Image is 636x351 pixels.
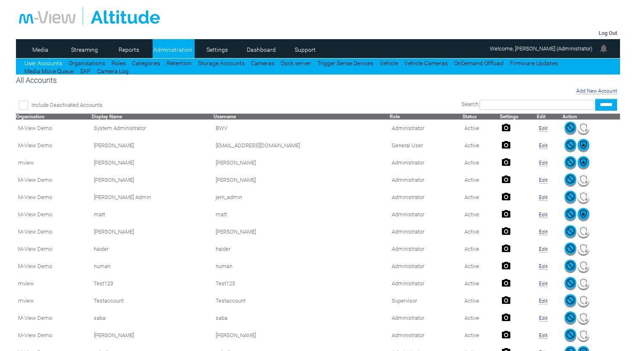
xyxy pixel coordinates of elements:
[565,225,576,237] img: user-active-green-icon.svg
[132,60,160,66] a: Categories
[462,309,500,327] td: Active
[565,156,576,168] img: user-active-green-icon.svg
[578,242,589,254] img: mfa-shield-white-icon.svg
[390,137,462,154] td: General User
[18,246,52,252] span: M-View Demo
[281,60,311,66] a: Dock server
[390,327,462,344] td: Administrator
[599,30,617,36] a: Log Out
[216,246,230,252] span: haider
[216,160,256,166] span: selina
[578,301,589,307] a: MFA Not Set
[216,177,256,183] span: Jerri
[539,125,548,132] a: Edit
[565,260,576,271] img: user-active-green-icon.svg
[390,154,462,171] td: Administrator
[578,277,589,289] img: mfa-shield-white-icon.svg
[462,137,500,154] td: Active
[462,206,500,223] td: Active
[462,258,500,275] td: Active
[565,301,576,307] a: Deactivate
[578,311,589,323] img: mfa-shield-white-icon.svg
[198,60,245,66] a: Storage Accounts
[578,146,589,152] a: Reset MFA
[578,156,589,168] img: mfa-shield-green-icon.svg
[578,294,589,306] img: mfa-shield-white-icon.svg
[32,102,103,108] span: Include Deactivated Accounts
[502,244,510,253] img: camera24.png
[462,275,500,292] td: Active
[502,141,510,149] img: camera24.png
[502,279,510,287] img: camera24.png
[510,60,558,66] a: Firmware Updates
[94,125,146,131] span: Contact Method: None
[18,177,52,183] span: M-View Demo
[565,215,576,221] a: Deactivate
[94,246,108,252] span: Contact Method: SMS and Email
[462,240,500,258] td: Active
[166,60,192,66] a: Retention
[214,114,236,120] a: Username
[565,163,576,169] a: Deactivate
[599,43,609,53] img: bell24.png
[94,298,124,304] span: Contact Method: SMS and Email
[539,332,548,339] a: Edit
[578,191,589,202] img: mfa-shield-white-icon.svg
[18,280,34,287] span: mview
[18,332,52,338] span: M-View Demo
[390,120,462,137] td: Administrator
[502,123,510,132] img: camera24.png
[24,68,74,74] a: Media Move Queue
[285,43,326,56] a: Support
[94,194,151,200] span: Contact Method: SMS and Email
[18,211,52,218] span: M-View Demo
[197,43,238,56] a: Settings
[462,223,500,240] td: Active
[565,232,576,238] a: Deactivate
[16,114,45,120] a: Organisation
[16,76,57,85] span: All Accounts
[94,263,111,269] span: Contact Method: SMS and Email
[390,258,462,275] td: Administrator
[539,281,548,287] a: Edit
[578,215,589,221] a: Reset MFA
[216,229,256,235] span: josh
[565,277,576,289] img: user-active-green-icon.svg
[578,318,589,324] a: MFA Not Set
[462,189,500,206] td: Active
[97,68,129,74] a: Camera Log
[565,284,576,290] a: Deactivate
[565,249,576,255] a: Deactivate
[565,173,576,185] img: user-active-green-icon.svg
[462,327,500,344] td: Active
[216,263,232,269] span: numan
[462,114,477,120] a: Status
[462,120,500,137] td: Active
[502,175,510,183] img: camera24.png
[578,173,589,185] img: mfa-shield-white-icon.svg
[539,229,548,235] a: Edit
[18,160,34,166] span: mview
[565,335,576,342] a: Deactivate
[216,280,235,287] span: Test123
[92,114,122,120] a: Display Name
[216,194,242,200] span: jerri_admin
[390,189,462,206] td: Administrator
[251,60,274,66] a: Cameras
[578,329,589,340] img: mfa-shield-white-icon.svg
[111,60,126,66] a: Roles
[539,160,548,166] a: Edit
[578,232,589,238] a: MFA Not Set
[578,260,589,271] img: mfa-shield-white-icon.svg
[565,329,576,340] img: user-active-green-icon.svg
[565,208,576,220] img: user-active-green-icon.svg
[94,142,134,149] span: Contact Method: Email
[578,208,589,220] img: mfa-shield-green-icon.svg
[539,177,548,183] a: Edit
[390,309,462,327] td: Administrator
[390,240,462,258] td: Administrator
[241,43,282,56] a: Dashboard
[94,332,134,338] span: Contact Method: SMS and Email
[565,191,576,202] img: user-active-green-icon.svg
[539,212,548,218] a: Edit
